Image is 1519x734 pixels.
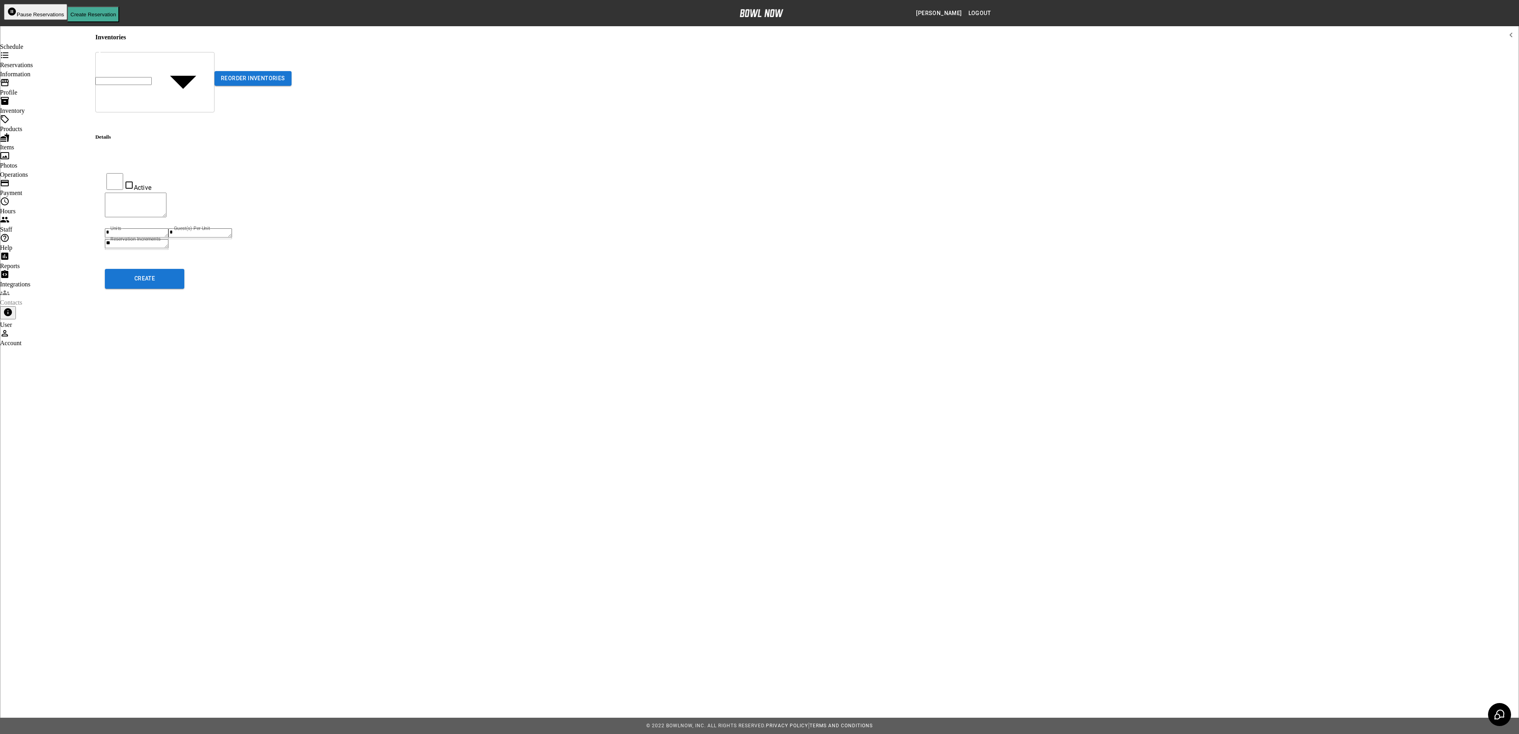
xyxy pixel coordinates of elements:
[105,269,184,289] button: Create
[646,723,766,728] span: © 2022 BowlNow, Inc. All Rights Reserved.
[67,6,119,22] button: Create Reservation
[95,134,1519,140] h5: Details
[106,173,123,190] input: Active
[134,184,151,191] span: Active
[965,6,994,21] button: Logout
[913,6,965,21] button: [PERSON_NAME]
[4,4,67,20] button: Pause Reservations
[810,723,873,728] a: Terms and Conditions
[766,723,808,728] a: Privacy Policy
[740,9,783,17] img: logo
[215,71,292,86] button: Reorder Inventories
